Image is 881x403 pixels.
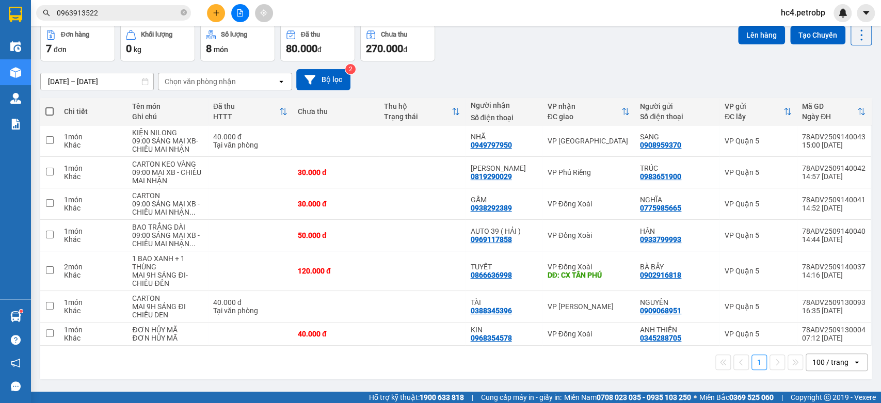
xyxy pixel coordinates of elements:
span: hc4.petrobp [773,6,834,19]
button: Đã thu80.000đ [280,24,355,61]
input: Tìm tên, số ĐT hoặc mã đơn [57,7,179,19]
div: KIỆN NILONG [132,128,203,137]
div: Số điện thoại [470,114,537,122]
div: 07:12 [DATE] [802,334,866,342]
div: Ghi chú [132,112,203,121]
button: Khối lượng0kg [120,24,195,61]
div: Chưa thu [298,107,374,116]
div: 0902916818 [640,271,681,279]
span: close-circle [181,8,187,18]
div: 09:00 SÁNG MAI XB - CHIỀU MAI NHẬN HÀNG [132,231,203,248]
div: NHÃ [470,133,537,141]
strong: 0369 525 060 [729,393,774,401]
div: 0866636998 [470,271,511,279]
div: TÀI [470,298,537,307]
div: 09:00 SÁNG MAI XB - CHIỀU MAI NHẬN HÀNG [132,200,203,216]
span: | [781,392,783,403]
div: Tại văn phòng [213,141,287,149]
div: NGỌC SƠN [470,164,537,172]
input: Select a date range. [41,73,153,90]
th: Toggle SortBy [719,98,797,125]
div: MAI 9H SÁNG ĐI- CHIỀU ĐẾN [132,271,203,287]
div: VP Quận 5 [725,231,792,239]
button: Chưa thu270.000đ [360,24,435,61]
div: Chọn văn phòng nhận [165,76,236,87]
span: search [43,9,50,17]
div: Chưa thu [381,31,407,38]
div: 78ADV2509140043 [802,133,866,141]
span: Miền Bắc [699,392,774,403]
div: NHÃ [81,34,185,46]
div: HÂN [640,227,714,235]
div: 1 món [64,133,122,141]
div: 40.000 [8,67,75,79]
span: món [214,45,228,54]
div: 30.000 đ [298,168,374,176]
div: KIN [470,326,537,334]
span: đ [317,45,322,54]
div: HTTT [213,112,279,121]
span: Miền Nam [564,392,691,403]
div: 40.000 đ [213,298,287,307]
span: Cung cấp máy in - giấy in: [481,392,562,403]
button: Đơn hàng7đơn [40,24,115,61]
div: 0949797950 [470,141,511,149]
div: 16:35 [DATE] [802,307,866,315]
span: 80.000 [286,42,317,55]
button: caret-down [857,4,875,22]
div: VP nhận [547,102,621,110]
div: VP [GEOGRAPHIC_DATA] [81,9,185,34]
span: plus [213,9,220,17]
div: VP Quận 5 [725,137,792,145]
div: 0938292389 [470,204,511,212]
div: 0969117858 [470,235,511,244]
div: Tên món [132,102,203,110]
div: 30.000 đ [298,200,374,208]
div: Số điện thoại [640,112,714,121]
div: 1 BAO XANH + 1 THÙNG [132,254,203,271]
span: aim [260,9,267,17]
span: ... [189,208,196,216]
div: VP Phú Riềng [547,168,630,176]
div: 0775985665 [640,204,681,212]
div: Khác [64,334,122,342]
th: Toggle SortBy [208,98,293,125]
div: 50.000 đ [298,231,374,239]
span: CR : [8,68,24,78]
button: Lên hàng [738,26,785,44]
strong: 1900 633 818 [420,393,464,401]
div: Khác [64,172,122,181]
div: Đã thu [213,102,279,110]
div: 2 món [64,263,122,271]
div: VP gửi [725,102,783,110]
div: ANH THIÊN [640,326,714,334]
div: 1 món [64,298,122,307]
div: VP Quận 5 [9,9,73,34]
div: VP Đồng Xoài [547,200,630,208]
div: NGUYÊN [640,298,714,307]
div: MAI 9H SÁNG ĐI CHIỀU DEN [132,302,203,319]
div: Trạng thái [384,112,452,121]
div: 78ADV2509140042 [802,164,866,172]
div: 1 món [64,227,122,235]
span: Hỗ trợ kỹ thuật: [369,392,464,403]
div: Đơn hàng [61,31,89,38]
div: GẤM [470,196,537,204]
div: 78ADV2509130004 [802,326,866,334]
div: 1 món [64,164,122,172]
div: Khác [64,271,122,279]
img: solution-icon [10,119,21,130]
sup: 1 [20,310,23,313]
div: 14:44 [DATE] [802,235,866,244]
th: Toggle SortBy [542,98,635,125]
span: ⚪️ [694,395,697,399]
div: VP Quận 5 [725,168,792,176]
span: question-circle [11,335,21,345]
div: Người gửi [640,102,714,110]
div: Ngày ĐH [802,112,857,121]
div: VP Quận 5 [725,267,792,275]
div: VP Đồng Xoài [547,231,630,239]
span: 8 [206,42,212,55]
button: file-add [231,4,249,22]
div: 0388345396 [470,307,511,315]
